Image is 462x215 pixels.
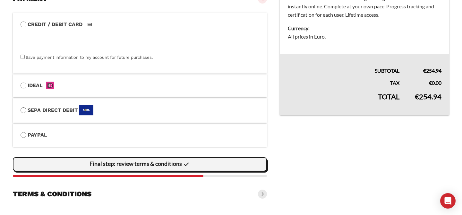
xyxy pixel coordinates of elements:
[21,107,26,113] input: SEPA Direct DebitSEPA
[429,80,432,86] span: €
[79,105,93,115] img: SEPA
[21,131,259,139] label: PayPal
[423,67,426,74] span: €
[280,54,407,75] th: Subtotal
[440,193,456,209] div: Open Intercom Messenger
[26,55,153,60] label: Save payment information to my account for future purchases.
[44,82,56,89] img: iDEAL
[288,24,441,32] dt: Currency:
[429,80,441,86] bdi: 0.00
[423,67,441,74] bdi: 254.94
[21,83,26,88] input: iDEALiDEAL
[415,92,441,101] bdi: 254.94
[84,21,96,28] img: Credit / Debit Card
[21,132,26,138] input: PayPal
[21,81,259,90] label: iDEAL
[13,157,267,171] vaadin-button: Final step: review terms & conditions
[415,92,419,101] span: €
[19,27,258,54] iframe: Secure payment input frame
[13,190,91,199] h3: Terms & conditions
[21,20,259,29] label: Credit / Debit Card
[21,105,259,115] label: SEPA Direct Debit
[288,32,441,41] dd: All prices in Euro.
[21,22,26,27] input: Credit / Debit CardCredit / Debit Card
[280,87,407,115] th: Total
[280,75,407,87] th: Tax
